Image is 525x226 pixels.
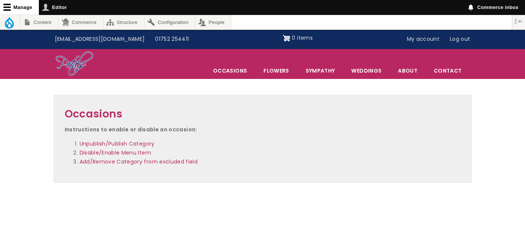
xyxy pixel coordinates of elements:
a: People [195,15,231,30]
a: Unpublish/Publish Category [80,140,155,147]
img: Home [55,51,94,77]
h2: Occasions [65,106,461,123]
a: Flowers [256,63,297,79]
span: Occasions [205,63,255,79]
a: Disable/Enable Menu Item [80,149,151,156]
a: Content [20,15,58,30]
a: Sympathy [298,63,343,79]
button: Vertical orientation [512,15,525,28]
a: 01752 254411 [150,32,194,46]
a: About [390,63,425,79]
a: Contact [426,63,469,79]
a: Shopping cart 0 items [283,32,313,44]
img: Shopping cart [283,32,290,44]
span: Weddings [343,63,389,79]
a: Configuration [145,15,195,30]
span: 0 items [292,34,312,42]
a: Commerce [58,15,103,30]
a: Add/Remove Category from excluded field [80,158,198,165]
a: [EMAIL_ADDRESS][DOMAIN_NAME] [50,32,150,46]
strong: Instructions to enable or disable an occasion: [65,126,197,133]
a: My account [402,32,445,46]
a: Structure [104,15,144,30]
a: Log out [445,32,475,46]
